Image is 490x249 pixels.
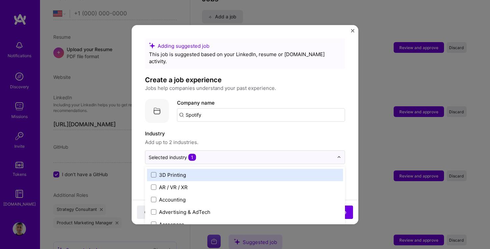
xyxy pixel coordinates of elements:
[145,84,345,92] p: Jobs help companies understand your past experience.
[149,42,155,48] i: icon SuggestedTeams
[351,29,354,36] button: Close
[159,209,210,216] div: Advertising & AdTech
[149,51,341,65] div: This job is suggested based on your LinkedIn, resume or [DOMAIN_NAME] activity.
[337,155,341,159] img: drop icon
[159,196,186,203] div: Accounting
[149,154,196,161] div: Selected industry
[177,100,215,106] label: Company name
[144,209,157,215] span: Close
[159,221,184,228] div: Aerospace
[137,205,164,219] button: Close
[145,99,169,123] img: Company logo
[145,76,345,84] h4: Create a job experience
[145,138,345,146] span: Add up to 2 industries.
[149,42,341,49] div: Adding suggested job
[145,130,345,138] label: Industry
[159,184,188,191] div: AR / VR / XR
[159,171,186,178] div: 3D Printing
[177,108,345,122] input: Search for a company...
[188,154,196,161] span: 1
